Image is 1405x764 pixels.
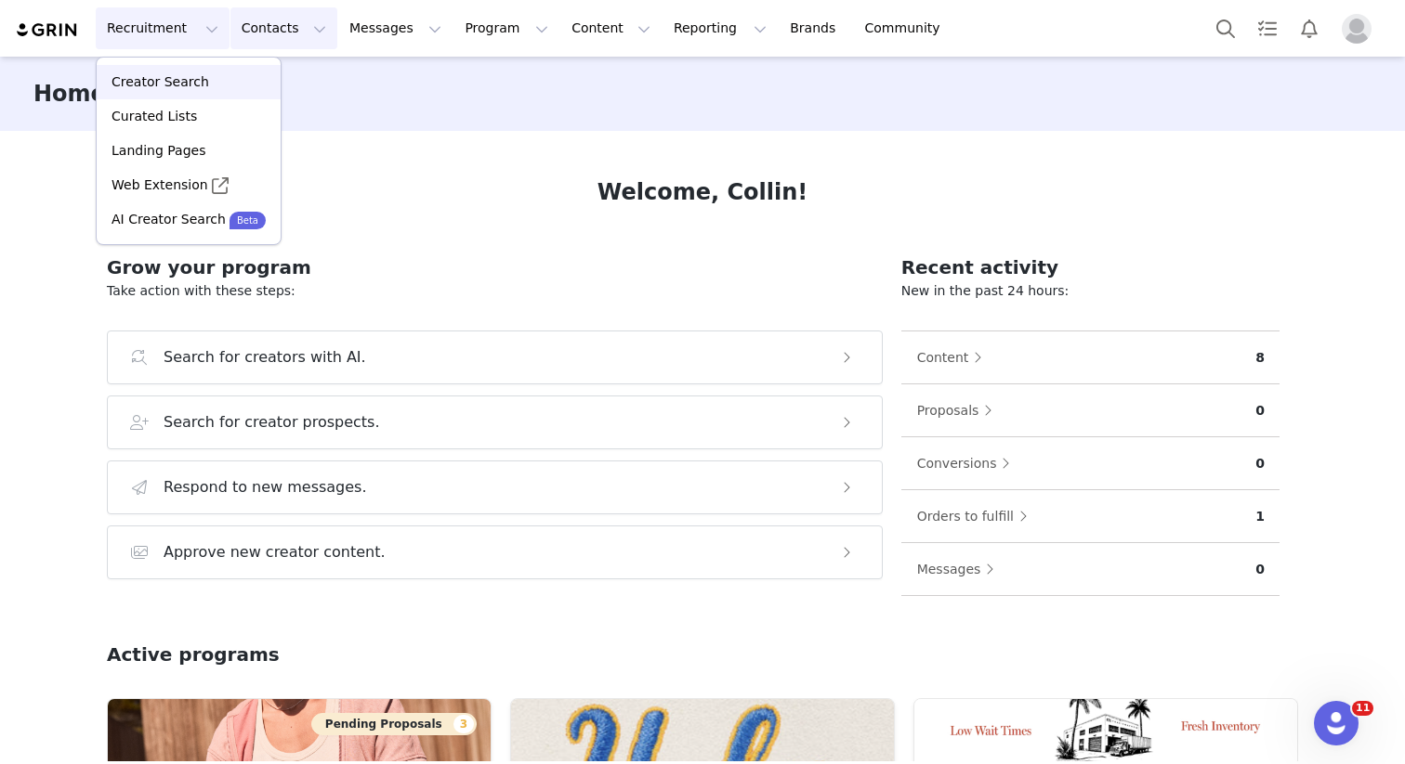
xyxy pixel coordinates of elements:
[779,7,852,49] a: Brands
[107,525,883,579] button: Approve new creator content.
[33,77,106,110] h3: Home
[1255,507,1265,526] p: 1
[338,7,453,49] button: Messages
[453,7,559,49] button: Program
[597,175,808,209] h1: Welcome, Collin!
[96,7,230,49] button: Recruitment
[560,7,662,49] button: Content
[107,253,883,281] h2: Grow your program
[112,210,226,229] p: AI Creator Search
[1255,560,1265,579] p: 0
[1255,348,1265,368] p: 8
[15,21,80,39] img: grin logo
[1247,7,1288,49] a: Tasks
[1352,701,1373,716] span: 11
[916,554,1005,584] button: Messages
[107,641,280,668] h2: Active programs
[901,253,1280,281] h2: Recent activity
[1314,701,1359,745] iframe: Intercom live chat
[112,141,205,161] p: Landing Pages
[112,175,208,195] p: Web Extension
[311,713,477,735] button: Pending Proposals3
[854,7,960,49] a: Community
[230,7,337,49] button: Contacts
[1205,7,1246,49] button: Search
[1342,14,1372,44] img: placeholder-profile.jpg
[1255,454,1265,473] p: 0
[916,501,1037,531] button: Orders to fulfill
[112,107,197,126] p: Curated Lists
[164,476,367,499] h3: Respond to new messages.
[164,541,386,563] h3: Approve new creator content.
[107,330,883,384] button: Search for creators with AI.
[164,411,380,434] h3: Search for creator prospects.
[916,448,1020,478] button: Conversions
[107,395,883,449] button: Search for creator prospects.
[663,7,778,49] button: Reporting
[1331,14,1390,44] button: Profile
[164,346,366,369] h3: Search for creators with AI.
[916,343,992,372] button: Content
[107,460,883,514] button: Respond to new messages.
[237,214,258,227] p: Beta
[107,281,883,301] p: Take action with these steps:
[901,281,1280,301] p: New in the past 24 hours:
[1255,401,1265,421] p: 0
[1289,7,1330,49] button: Notifications
[112,72,209,92] p: Creator Search
[916,395,1003,425] button: Proposals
